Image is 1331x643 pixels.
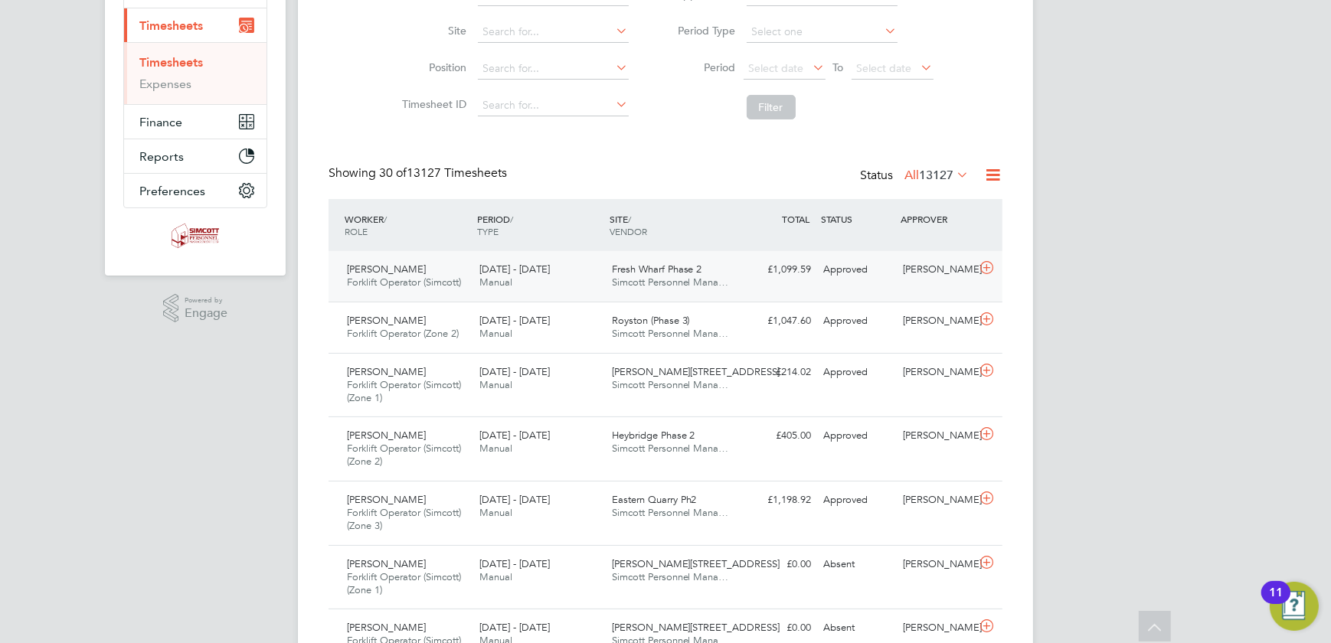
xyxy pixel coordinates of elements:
span: Simcott Personnel Mana… [612,570,729,583]
input: Search for... [478,58,629,80]
button: Timesheets [124,8,267,42]
span: Select date [857,61,912,75]
span: Simcott Personnel Mana… [612,276,729,289]
span: [PERSON_NAME] [347,621,426,634]
span: Simcott Personnel Mana… [612,378,729,391]
div: Approved [817,360,897,385]
span: [DATE] - [DATE] [479,621,550,634]
span: Finance [139,115,182,129]
span: Forklift Operator (Simcott) (Zone 3) [347,506,461,532]
span: / [628,213,631,225]
span: Forklift Operator (Simcott) [347,276,461,289]
button: Open Resource Center, 11 new notifications [1270,582,1319,631]
span: [DATE] - [DATE] [479,365,550,378]
span: 30 of [379,165,407,181]
div: Showing [329,165,510,181]
div: PERIOD [473,205,606,245]
div: STATUS [817,205,897,233]
div: [PERSON_NAME] [897,552,976,577]
span: To [829,57,849,77]
div: £0.00 [737,552,817,577]
span: Manual [479,570,512,583]
div: [PERSON_NAME] [897,360,976,385]
label: Timesheet ID [398,97,467,111]
span: Forklift Operator (Simcott) (Zone 1) [347,378,461,404]
span: Timesheets [139,18,203,33]
span: Simcott Personnel Mana… [612,506,729,519]
span: Engage [185,307,227,320]
div: SITE [606,205,738,245]
span: [DATE] - [DATE] [479,314,550,327]
span: Manual [479,442,512,455]
span: Preferences [139,184,205,198]
span: [PERSON_NAME] [347,314,426,327]
span: [PERSON_NAME][STREET_ADDRESS] [612,365,780,378]
img: simcott-logo-retina.png [172,224,220,248]
span: [PERSON_NAME] [347,365,426,378]
span: Manual [479,327,512,340]
span: Forklift Operator (Simcott) (Zone 1) [347,570,461,596]
span: Reports [139,149,184,164]
span: [PERSON_NAME] [347,263,426,276]
label: All [904,168,969,183]
div: [PERSON_NAME] [897,423,976,449]
input: Search for... [478,21,629,43]
span: Powered by [185,294,227,307]
span: Manual [479,506,512,519]
a: Expenses [139,77,191,91]
a: Powered byEngage [163,294,228,323]
span: VENDOR [610,225,647,237]
div: Approved [817,423,897,449]
div: [PERSON_NAME] [897,488,976,513]
span: [PERSON_NAME][STREET_ADDRESS] [612,557,780,570]
div: £1,198.92 [737,488,817,513]
span: [DATE] - [DATE] [479,263,550,276]
span: / [384,213,387,225]
span: Simcott Personnel Mana… [612,442,729,455]
div: [PERSON_NAME] [897,308,976,334]
div: 11 [1269,592,1283,612]
span: Forklift Operator (Simcott) (Zone 2) [347,442,461,468]
span: Heybridge Phase 2 [612,429,695,442]
div: Status [860,165,972,187]
span: / [510,213,513,225]
span: Royston (Phase 3) [612,314,690,327]
span: 13127 Timesheets [379,165,507,181]
a: Go to home page [123,224,267,248]
button: Finance [124,105,267,139]
span: Select date [749,61,804,75]
span: [DATE] - [DATE] [479,493,550,506]
div: Absent [817,615,897,641]
div: £1,099.59 [737,257,817,282]
div: Approved [817,488,897,513]
span: [PERSON_NAME] [347,557,426,570]
div: Approved [817,257,897,282]
div: Approved [817,308,897,334]
div: Absent [817,552,897,577]
label: Period Type [667,24,736,38]
button: Filter [747,95,796,119]
span: [PERSON_NAME][STREET_ADDRESS] [612,621,780,634]
span: [DATE] - [DATE] [479,557,550,570]
button: Reports [124,139,267,173]
span: Manual [479,378,512,391]
span: TYPE [477,225,499,237]
span: Simcott Personnel Mana… [612,327,729,340]
span: Manual [479,276,512,289]
div: WORKER [341,205,473,245]
span: TOTAL [782,213,809,225]
div: [PERSON_NAME] [897,257,976,282]
div: £405.00 [737,423,817,449]
a: Timesheets [139,55,203,70]
span: Fresh Wharf Phase 2 [612,263,702,276]
div: [PERSON_NAME] [897,615,976,641]
div: APPROVER [897,205,976,233]
span: Eastern Quarry Ph2 [612,493,697,506]
div: £214.02 [737,360,817,385]
label: Site [398,24,467,38]
label: Period [667,60,736,74]
input: Select one [747,21,898,43]
span: [DATE] - [DATE] [479,429,550,442]
span: 13127 [919,168,953,183]
input: Search for... [478,95,629,116]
